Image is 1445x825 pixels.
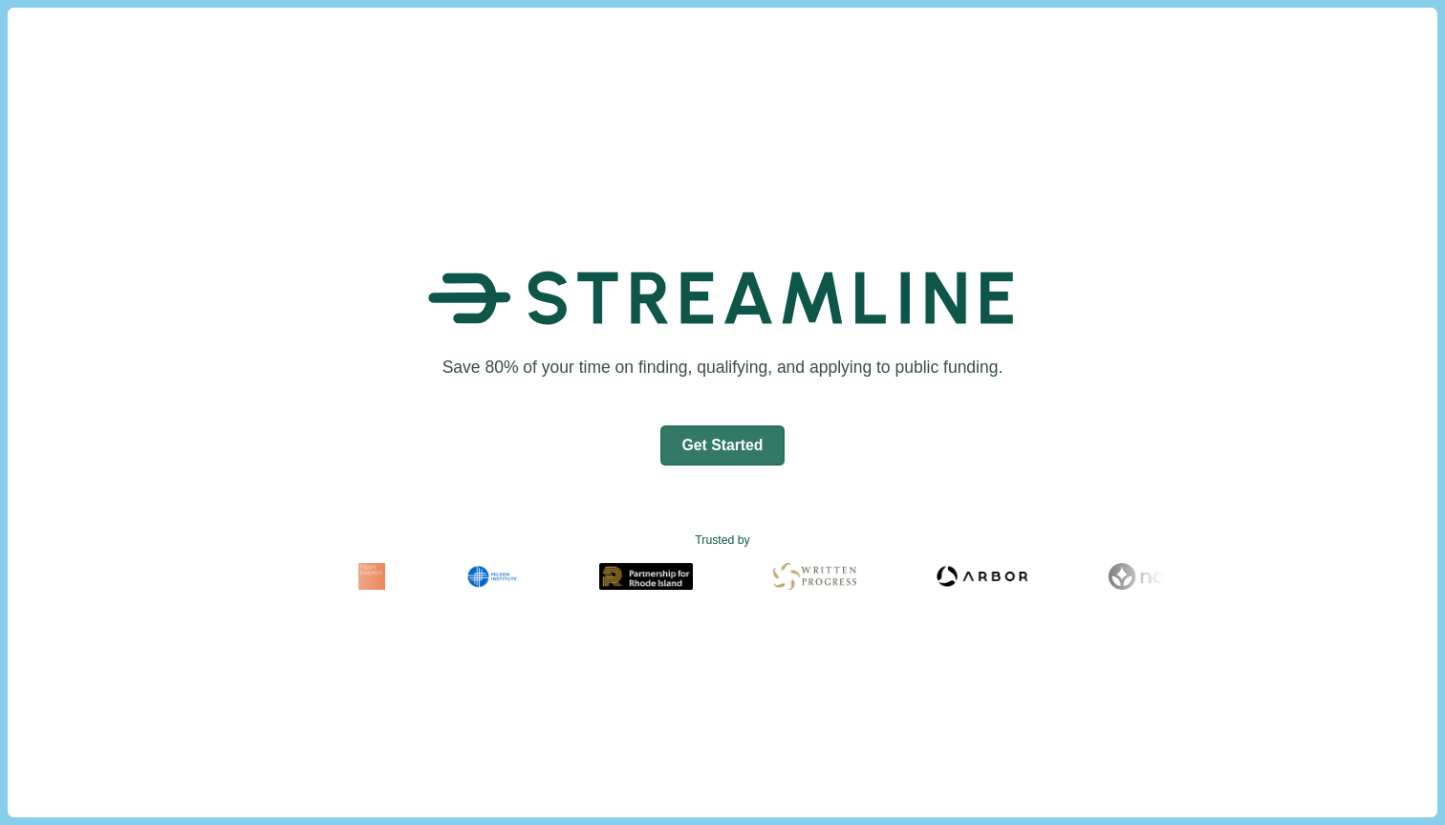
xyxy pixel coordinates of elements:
[936,563,1027,590] img: Arbor Logo
[598,563,692,590] img: Partnership for Rhode Island Logo
[660,425,786,466] button: Get Started
[464,563,518,590] img: Milken Institute Logo
[428,245,1017,352] img: Streamline Climate Logo
[357,563,384,590] img: Fram Energy Logo
[772,563,855,590] img: Written Progress Logo
[436,356,1009,380] h1: Save 80% of your time on finding, qualifying, and applying to public funding.
[1108,563,1187,590] img: Noya Logo
[695,532,749,550] text: Trusted by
